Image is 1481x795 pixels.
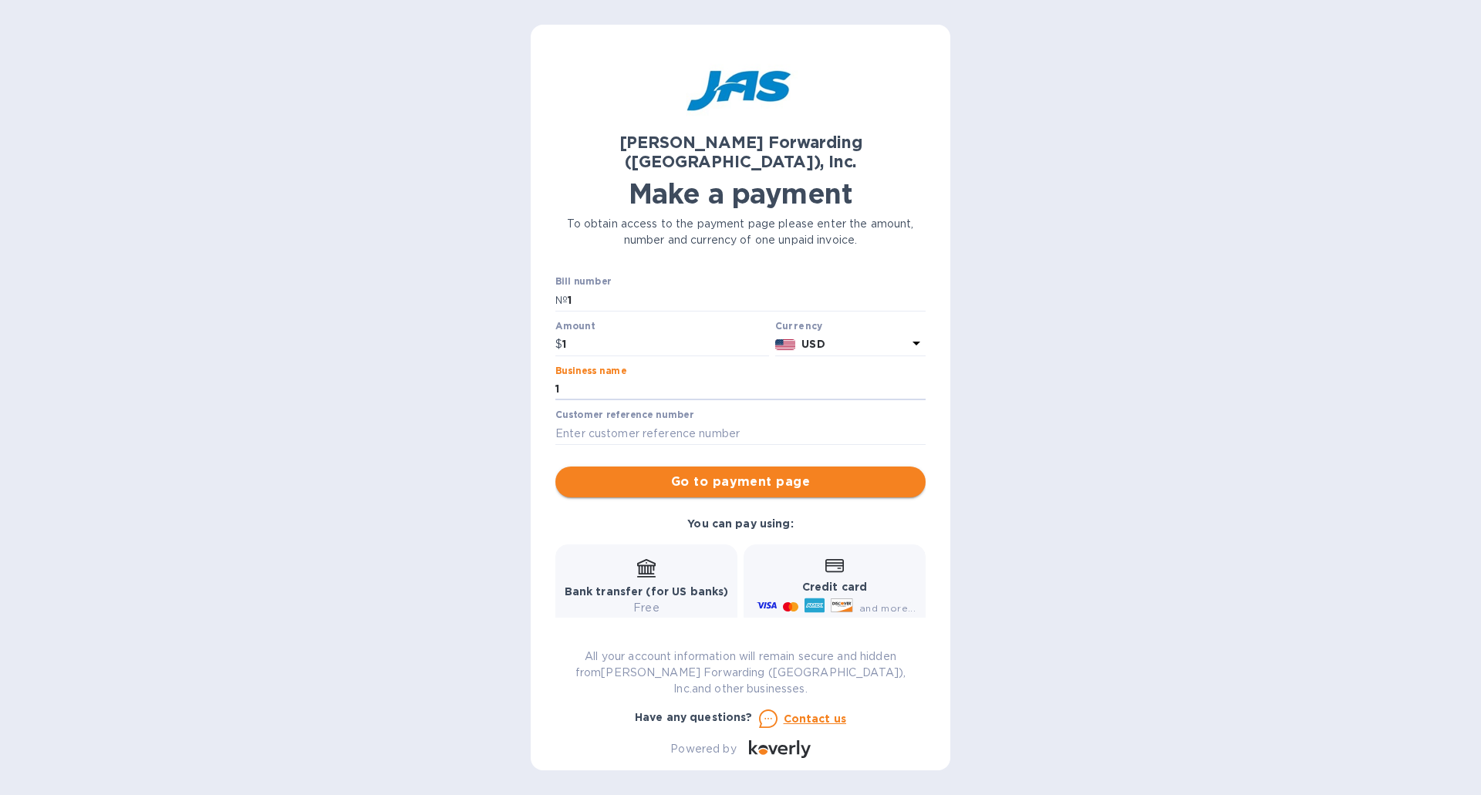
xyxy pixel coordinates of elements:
b: Bank transfer (for US banks) [565,585,729,598]
button: Go to payment page [555,467,926,497]
input: Enter bill number [568,288,926,312]
b: USD [801,338,825,350]
p: Free [565,600,729,616]
input: Enter customer reference number [555,422,926,445]
label: Customer reference number [555,411,693,420]
p: All your account information will remain secure and hidden from [PERSON_NAME] Forwarding ([GEOGRA... [555,648,926,697]
h1: Make a payment [555,177,926,210]
input: Enter business name [555,378,926,401]
b: Have any questions? [635,711,753,723]
u: Contact us [784,712,847,725]
span: and more... [859,602,916,614]
b: Currency [775,320,823,332]
b: [PERSON_NAME] Forwarding ([GEOGRAPHIC_DATA]), Inc. [619,133,862,171]
b: You can pay using: [687,517,793,530]
span: Go to payment page [568,473,913,491]
label: Business name [555,366,626,376]
p: № [555,292,568,308]
label: Bill number [555,278,611,287]
p: Powered by [670,741,736,757]
input: 0.00 [562,333,769,356]
img: USD [775,339,796,350]
b: Credit card [802,581,867,593]
p: To obtain access to the payment page please enter the amount, number and currency of one unpaid i... [555,216,926,248]
p: $ [555,336,562,352]
label: Amount [555,322,595,331]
